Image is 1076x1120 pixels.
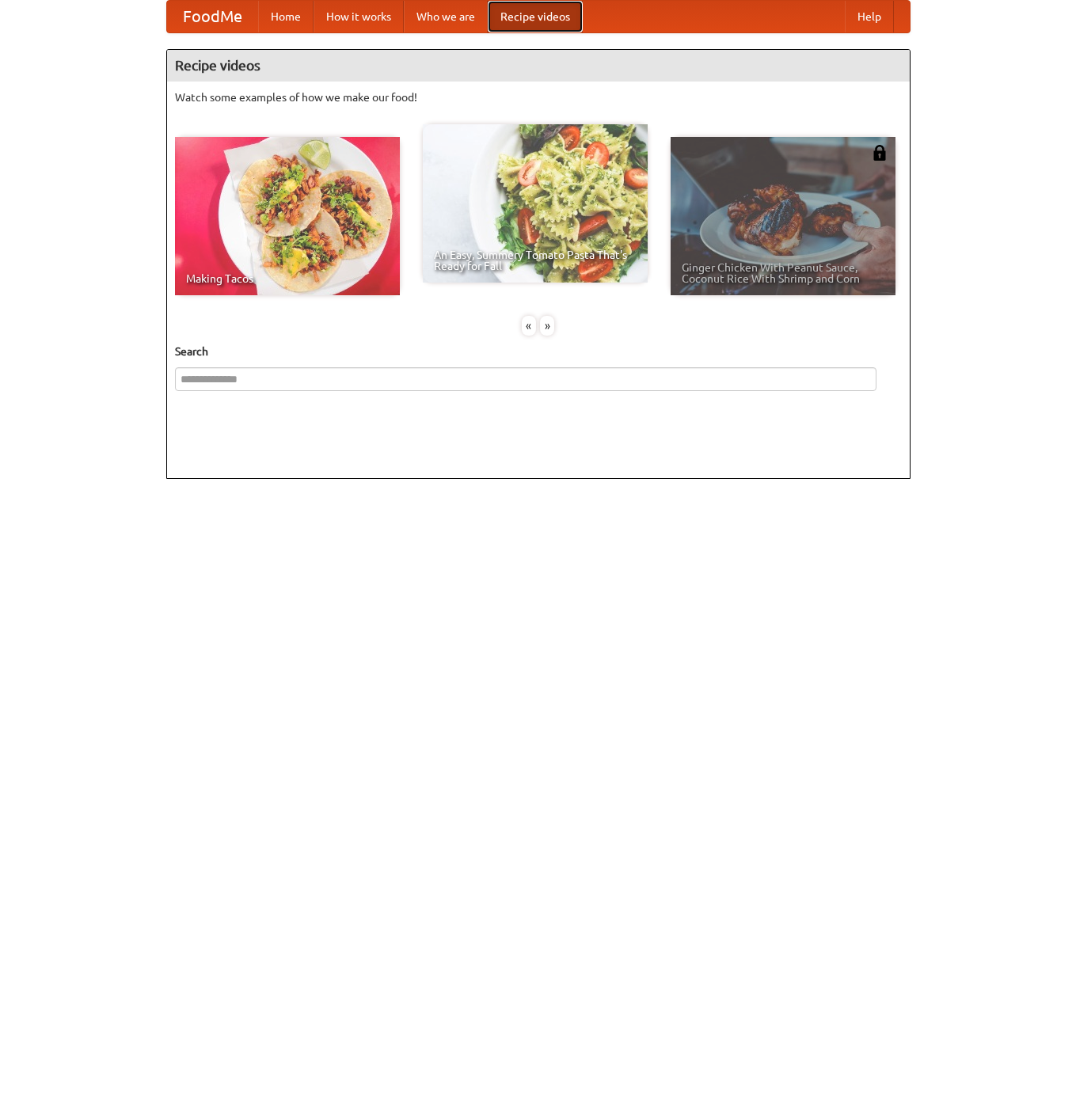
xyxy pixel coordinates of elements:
a: Making Tacos [175,137,400,295]
a: Help [845,1,894,32]
h5: Search [175,344,902,359]
a: FoodMe [167,1,258,32]
img: 483408.png [872,145,888,161]
h4: Recipe videos [167,50,910,82]
span: An Easy, Summery Tomato Pasta That's Ready for Fall [434,249,637,271]
a: How it works [314,1,404,32]
a: Who we are [404,1,488,32]
div: « [522,316,536,336]
p: Watch some examples of how we make our food! [175,89,902,105]
div: » [540,316,554,336]
a: An Easy, Summery Tomato Pasta That's Ready for Fall [423,124,648,283]
span: Making Tacos [186,273,389,284]
a: Recipe videos [488,1,583,32]
a: Home [258,1,314,32]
